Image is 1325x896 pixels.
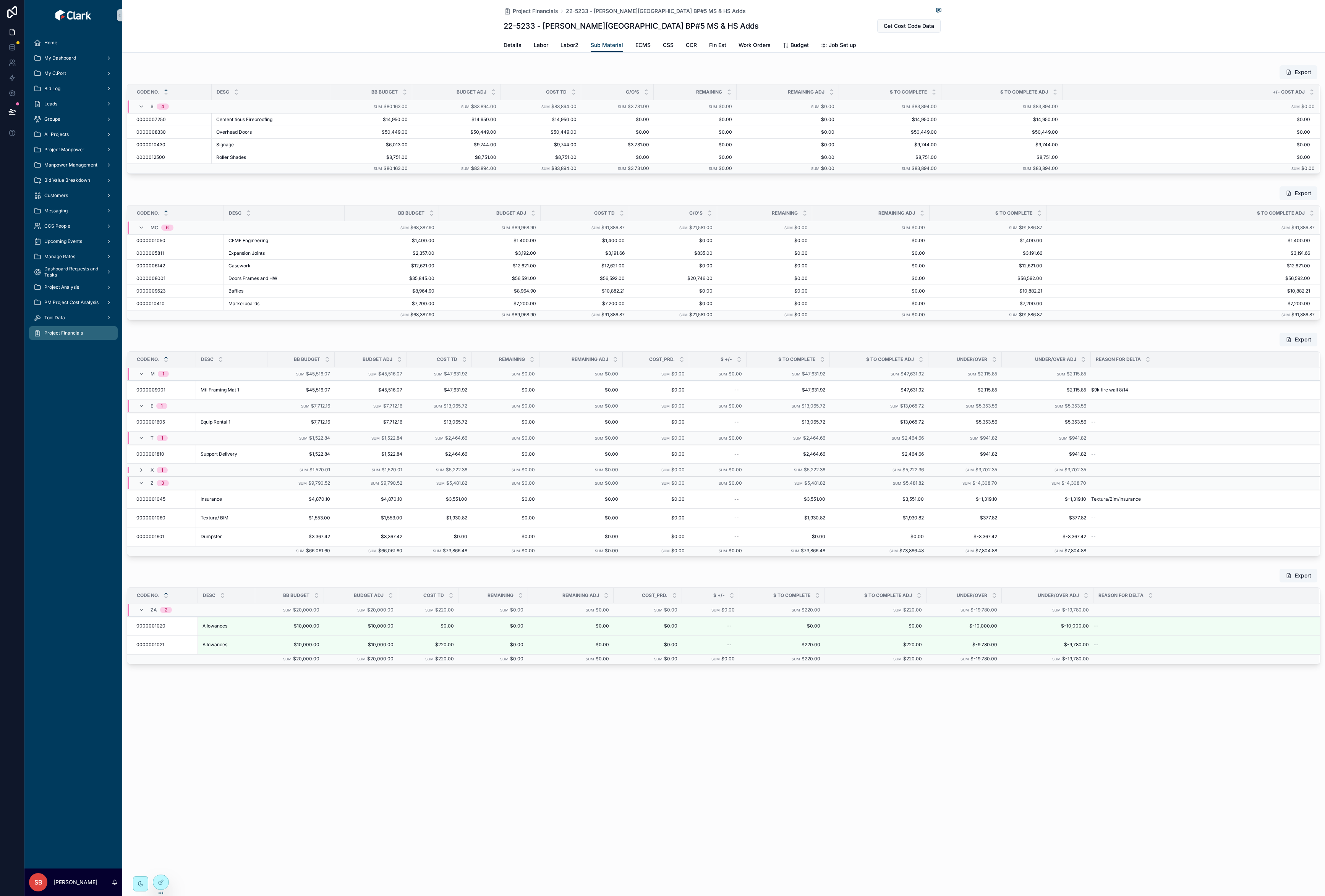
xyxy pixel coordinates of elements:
a: $0.00 [741,116,834,123]
span: $0.00 [1063,129,1310,135]
span: $12,621.00 [1047,263,1310,269]
span: Project Analysis [44,284,79,290]
span: CCS People [44,223,70,229]
span: Mtl Framing Mat 1 [201,387,239,393]
span: CSS [663,41,674,49]
a: $0.00 [722,275,808,281]
span: Budget [790,41,809,49]
a: $0.00 [544,387,618,393]
a: Expansion Joints [228,250,340,256]
a: $14,950.00 [335,116,408,123]
a: $0.00 [634,263,713,269]
a: Details [504,38,522,53]
span: Project Financials [513,7,558,15]
a: Sub Material [591,38,623,53]
a: $10,882.21 [1047,288,1310,294]
button: Export [1280,333,1317,346]
span: 0000010410 [136,301,165,307]
a: $0.00 [1063,154,1310,160]
span: $2,357.00 [349,250,434,256]
a: $0.00 [722,263,808,269]
a: $14,950.00 [946,116,1058,123]
img: App logo [55,9,92,21]
a: Markerboards [228,301,340,307]
a: $10,882.21 [934,288,1042,294]
span: $14,950.00 [417,116,496,123]
span: $0.00 [658,116,732,123]
a: $8,751.00 [505,154,577,160]
a: $12,621.00 [934,263,1042,269]
a: $1,400.00 [444,238,536,244]
a: $56,592.00 [1047,275,1310,281]
span: $8,751.00 [335,154,408,160]
a: ECMS [635,38,651,53]
span: $12,621.00 [444,263,536,269]
span: $0.00 [722,288,808,294]
span: $0.00 [817,301,925,307]
a: $0.00 [817,250,925,256]
a: Dashboard Requests and Tasks [29,265,118,279]
a: Overhead Doors [216,129,326,135]
span: $10,882.21 [545,288,625,294]
span: $0.00 [741,154,834,160]
span: 22-5233 - [PERSON_NAME][GEOGRAPHIC_DATA] BP#5 MS & HS Adds [566,7,746,15]
span: Roller Shades [216,154,246,160]
a: $0.00 [476,387,535,393]
a: $8,964.90 [444,288,536,294]
a: $56,591.00 [444,275,536,281]
span: $47,631.92 [411,387,467,393]
span: $7,200.00 [349,301,434,307]
a: Baffles [228,288,340,294]
a: $1,400.00 [545,238,625,244]
a: 0000010430 [136,142,207,148]
a: $0.00 [658,142,732,148]
span: $7,200.00 [934,301,1042,307]
span: 0000005811 [136,250,164,256]
a: $1,400.00 [349,238,434,244]
button: Get Cost Code Data [877,19,941,33]
span: 0000008001 [136,275,165,281]
a: $9,744.00 [946,142,1058,148]
a: $20,746.00 [634,275,713,281]
a: $8,964.90 [349,288,434,294]
span: Tool Data [44,315,65,321]
a: $8,751.00 [844,154,937,160]
span: $8,751.00 [417,154,496,160]
span: $0.00 [817,288,925,294]
a: My Dashboard [29,51,118,65]
a: $45,516.07 [339,387,402,393]
span: Leads [44,101,57,107]
span: CFMF Engineering [228,238,268,244]
a: Labor [534,38,548,53]
span: 0000012500 [136,154,165,160]
span: $9,744.00 [505,142,577,148]
span: $0.00 [741,129,834,135]
a: Fin Est [709,38,726,53]
span: $7,200.00 [545,301,625,307]
a: $56,592.00 [545,275,625,281]
a: 0000012500 [136,154,207,160]
a: $9,744.00 [417,142,496,148]
a: Groups [29,112,118,126]
a: $6,013.00 [335,142,408,148]
span: $3,191.66 [1047,250,1310,256]
span: Project Manpower [44,147,84,153]
a: $3,731.00 [586,142,649,148]
span: $0.00 [586,116,649,123]
span: 0000006142 [136,263,165,269]
a: -- [694,384,742,396]
a: 0000008001 [136,275,219,281]
a: $45,516.07 [272,387,330,393]
span: Markerboards [228,301,259,307]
